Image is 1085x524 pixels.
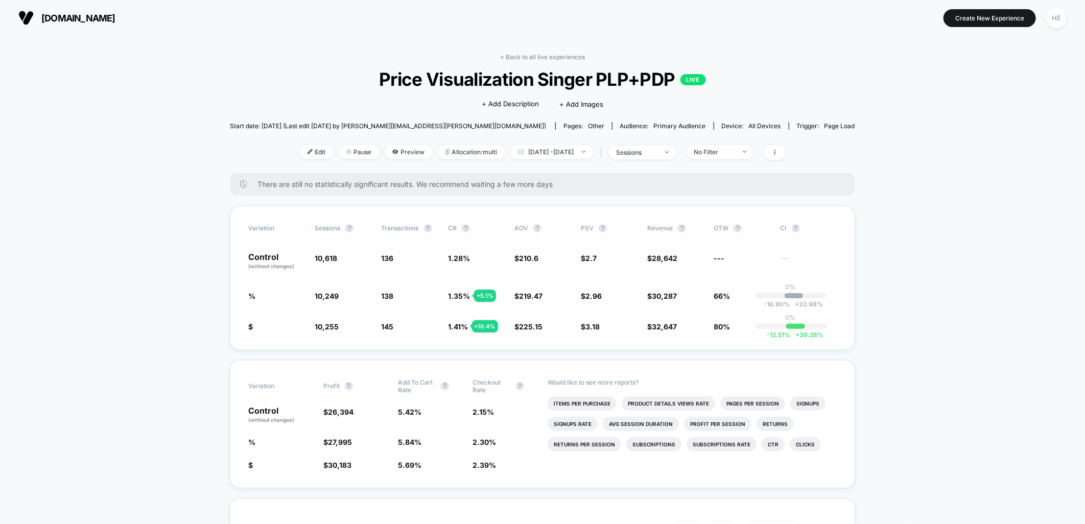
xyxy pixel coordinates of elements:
li: Items Per Purchase [548,396,617,411]
span: $ [647,292,677,300]
span: % [248,438,255,446]
img: end [743,151,746,153]
button: HE [1044,8,1070,29]
span: $ [647,322,677,331]
span: PSV [581,224,594,232]
button: ? [792,224,800,232]
span: 136 [382,254,394,263]
span: 5.42 % [398,408,421,416]
span: + [796,331,800,339]
span: [DOMAIN_NAME] [41,13,115,23]
li: Clicks [790,437,821,451]
span: 3.18 [585,322,600,331]
span: + Add Description [482,99,539,109]
img: end [346,149,351,154]
span: 10,618 [315,254,337,263]
span: (without changes) [248,417,294,423]
span: 225.15 [519,322,542,331]
span: [DATE] - [DATE] [510,145,593,159]
span: 30,183 [328,461,351,469]
img: calendar [518,149,524,154]
span: $ [514,292,542,300]
span: $ [647,254,677,263]
img: end [665,151,669,153]
span: Profit [323,382,340,390]
span: 1.28 % [448,254,470,263]
button: ? [462,224,470,232]
span: 2.39 % [473,461,497,469]
span: Variation [248,224,304,232]
p: LIVE [680,74,706,85]
p: Control [248,407,313,424]
li: Ctr [762,437,785,451]
span: $ [581,292,602,300]
li: Signups [790,396,825,411]
span: $ [323,408,353,416]
div: Audience: [620,122,706,130]
span: 80% [714,322,730,331]
span: 28,642 [652,254,677,263]
span: $ [323,461,351,469]
span: CR [448,224,457,232]
div: + 5.1 % [474,290,496,302]
img: end [582,151,585,153]
span: (without changes) [248,263,294,269]
span: Edit [300,145,334,159]
span: Preview [385,145,433,159]
span: Allocation: multi [438,145,505,159]
span: -12.51 % [767,331,791,339]
span: $ [248,461,253,469]
span: 27,995 [328,438,352,446]
span: + [795,300,799,308]
span: Primary Audience [654,122,706,130]
span: $ [514,254,538,263]
li: Signups Rate [548,417,598,431]
p: Control [248,253,304,270]
span: $ [248,322,253,331]
span: 5.84 % [398,438,421,446]
img: edit [308,149,313,154]
div: + 10.4 % [472,320,498,332]
span: 2.96 [585,292,602,300]
span: 138 [382,292,394,300]
p: 0% [786,314,796,321]
li: Avg Session Duration [603,417,679,431]
span: $ [581,254,597,263]
span: 5.69 % [398,461,421,469]
button: ? [533,224,541,232]
span: Pause [339,145,380,159]
button: ? [734,224,742,232]
span: OTW [714,224,770,232]
span: $ [323,438,352,446]
span: Device: [714,122,789,130]
span: Page Load [824,122,855,130]
li: Returns [757,417,794,431]
span: 66% [714,292,730,300]
button: ? [424,224,432,232]
span: 10,249 [315,292,339,300]
a: < Back to all live experiences [500,53,585,61]
p: | [790,291,792,298]
button: Create New Experience [944,9,1036,27]
span: 210.6 [519,254,538,263]
li: Pages Per Session [720,396,785,411]
p: 0% [786,283,796,291]
span: 2.7 [585,254,597,263]
span: $ [514,322,542,331]
li: Product Details Views Rate [622,396,715,411]
button: ? [345,382,353,390]
p: | [790,321,792,329]
div: sessions [617,149,657,156]
span: CI [781,224,837,232]
span: 1.35 % [448,292,470,300]
div: Pages: [563,122,604,130]
button: ? [441,382,449,390]
span: 1.41 % [448,322,468,331]
img: Visually logo [18,10,34,26]
li: Profit Per Session [684,417,751,431]
span: Checkout Rate [473,378,511,394]
li: Subscriptions Rate [687,437,757,451]
span: Add To Cart Rate [398,378,436,394]
span: 145 [382,322,394,331]
span: --- [781,255,837,270]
